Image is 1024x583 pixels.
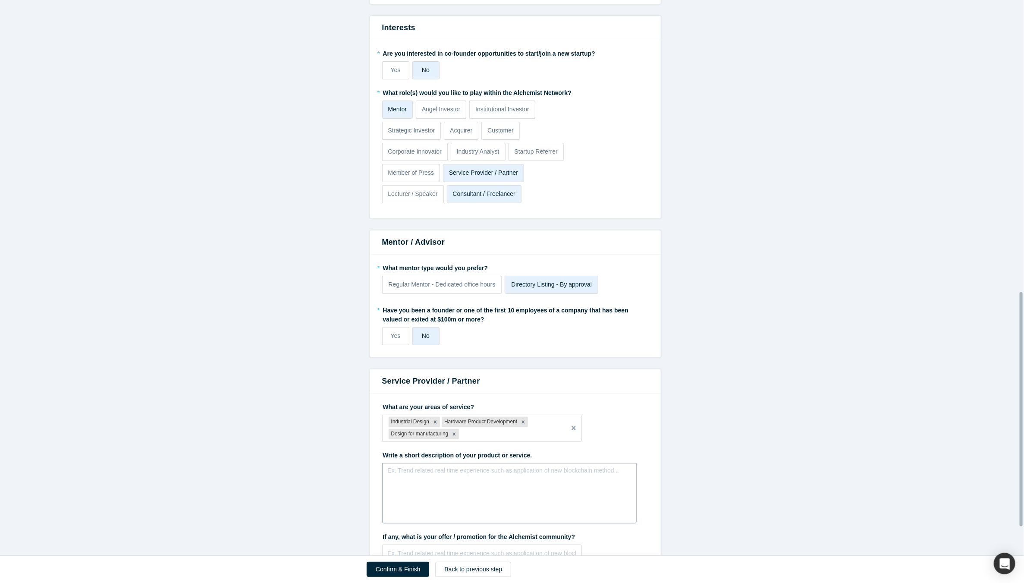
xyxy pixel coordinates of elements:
input: Ex. Trend related real time experience such as application of new blockchain method... [382,545,582,563]
div: Design for manufacturing [389,429,450,439]
p: Acquirer [450,126,472,135]
p: Customer [487,126,514,135]
p: Institutional Investor [475,105,529,114]
p: Mentor [388,105,407,114]
p: Startup Referrer [515,147,558,156]
span: No [422,66,430,73]
p: Lecturer / Speaker [388,189,437,199]
p: Member of Press [388,168,434,177]
p: Angel Investor [422,105,461,114]
span: Regular Mentor - Dedicated office hours [389,281,496,288]
p: Service Provider / Partner [449,168,518,177]
label: Write a short description of your product or service. [382,448,649,460]
label: If any, what is your offer / promotion for the Alchemist community? [382,529,649,542]
span: Yes [391,332,401,339]
p: Consultant / Freelancer [452,189,515,199]
div: Hardware Product Development [442,417,518,427]
label: What mentor type would you prefer? [382,261,649,273]
div: rdw-editor [388,466,631,480]
span: No [422,332,430,339]
div: rdw-wrapper [382,463,637,523]
div: Remove Hardware Product Development [518,417,528,427]
button: Back to previous step [435,562,511,577]
button: Confirm & Finish [367,562,429,577]
label: Have you been a founder or one of the first 10 employees of a company that has been valued or exi... [382,303,649,324]
label: What role(s) would you like to play within the Alchemist Network? [382,85,649,98]
div: Remove Design for manufacturing [449,429,459,439]
p: Strategic Investor [388,126,435,135]
p: Industry Analyst [457,147,499,156]
span: Directory Listing - By approval [511,281,592,288]
h3: Service Provider / Partner [382,375,649,387]
h3: Mentor / Advisor [382,236,649,248]
span: Yes [391,66,401,73]
label: What are your areas of service? [382,400,649,412]
h3: Interests [382,22,649,34]
div: Remove Industrial Design [430,417,440,427]
p: Corporate Innovator [388,147,442,156]
label: Are you interested in co-founder opportunities to start/join a new startup? [382,46,649,58]
div: Industrial Design [389,417,431,427]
